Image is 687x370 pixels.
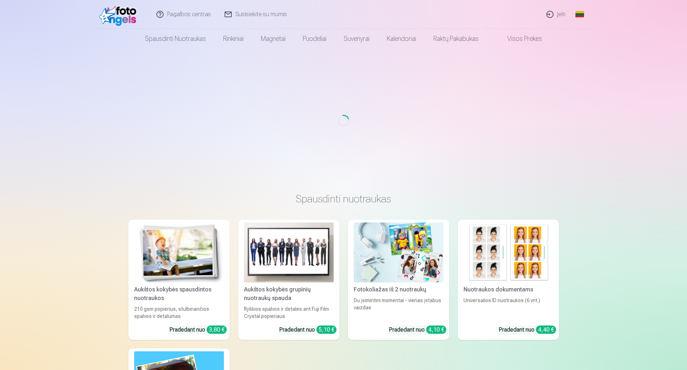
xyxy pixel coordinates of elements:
[128,220,230,340] a: Aukštos kokybės spausdintos nuotraukos Aukštos kokybės spausdintos nuotraukos210 gsm popierius, s...
[294,29,335,49] a: Puodeliai
[464,223,553,282] img: Nuotraukos dokumentams
[425,29,487,49] a: Raktų pakabukas
[351,297,446,320] div: Du įsimintini momentai - vienas įstabus vaizdas
[354,223,443,282] img: Fotokoliažas iš 2 nuotraukų
[426,325,446,334] div: 4,10 €
[99,3,140,26] img: /fa2
[131,285,227,303] div: Aukštos kokybės spausdintos nuotraukos
[241,285,337,303] div: Aukštos kokybės grupinių nuotraukų spauda
[536,325,556,334] div: 4,40 €
[499,325,556,334] div: Pradedant nuo
[215,29,252,49] a: Rinkiniai
[136,29,215,49] a: Spausdinti nuotraukas
[335,29,378,49] a: Suvenyrai
[279,325,337,334] div: Pradedant nuo
[458,220,559,340] a: Nuotraukos dokumentamsNuotraukos dokumentamsUniversalios ID nuotraukos (6 vnt.)Pradedant nuo 4,40 €
[238,220,339,340] a: Aukštos kokybės grupinių nuotraukų spaudaAukštos kokybės grupinių nuotraukų spaudaRyškios spalvos...
[134,192,553,205] h3: Spausdinti nuotraukas
[351,285,446,294] div: Fotokoliažas iš 2 nuotraukų
[134,223,224,282] img: Aukštos kokybės spausdintos nuotraukos
[131,305,227,320] div: 210 gsm popierius, stulbinančios spalvos ir detalumas
[316,325,337,334] div: 5,10 €
[461,297,556,320] div: Universalios ID nuotraukos (6 vnt.)
[461,285,556,294] div: Nuotraukos dokumentams
[348,220,449,340] a: Fotokoliažas iš 2 nuotraukųFotokoliažas iš 2 nuotraukųDu įsimintini momentai - vienas įstabus vai...
[169,325,227,334] div: Pradedant nuo
[207,325,227,334] div: 3,80 €
[241,305,337,320] div: Ryškios spalvos ir detalės ant Fuji Film Crystal popieriaus
[389,325,446,334] div: Pradedant nuo
[378,29,425,49] a: Kalendoriai
[487,29,551,49] a: Visos prekės
[244,223,334,282] img: Aukštos kokybės grupinių nuotraukų spauda
[252,29,294,49] a: Magnetai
